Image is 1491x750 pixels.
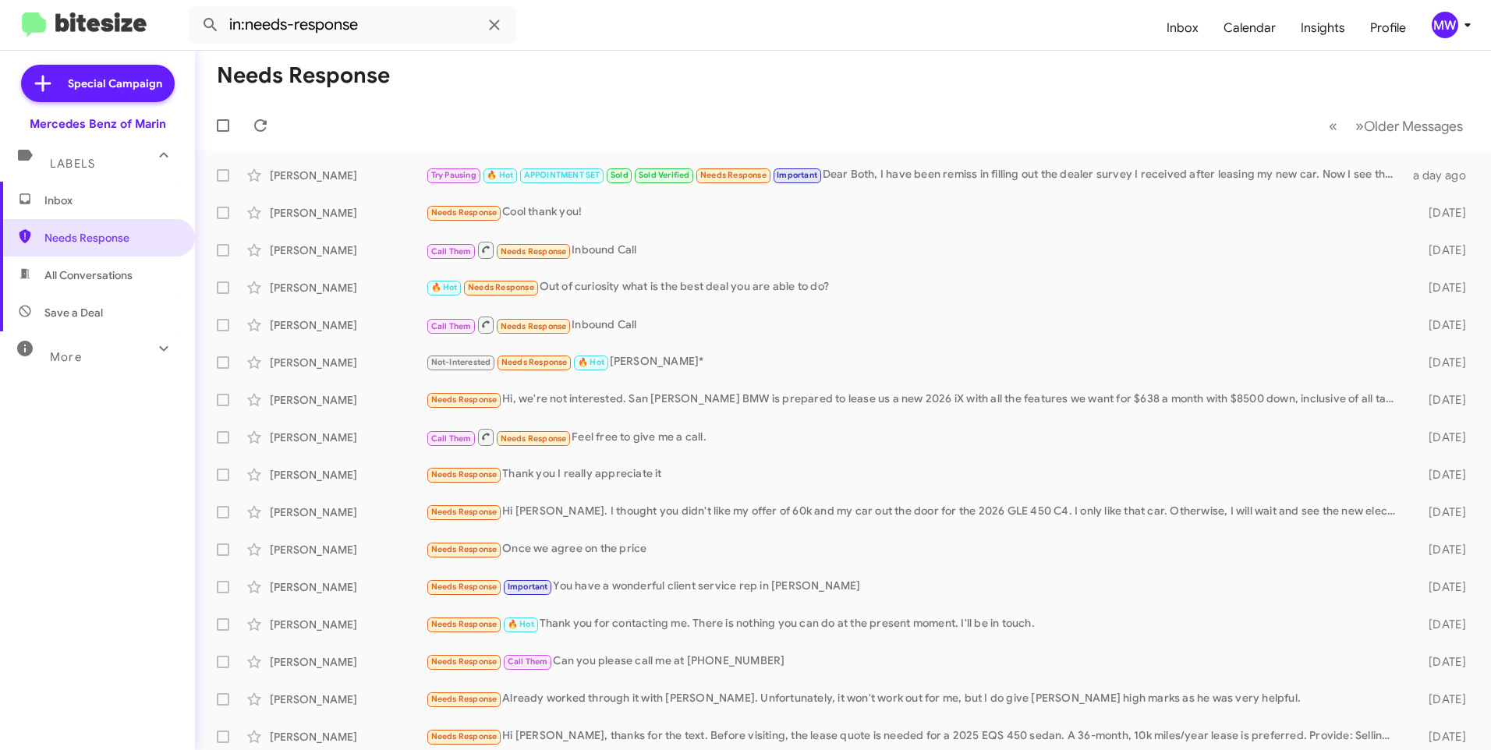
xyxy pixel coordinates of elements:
div: [DATE] [1404,317,1479,333]
span: Needs Response [431,656,498,667]
div: Mercedes Benz of Marin [30,116,166,132]
div: [PERSON_NAME] [270,205,426,221]
span: Special Campaign [68,76,162,91]
div: Hi, we're not interested. San [PERSON_NAME] BMW is prepared to lease us a new 2026 iX with all th... [426,391,1404,409]
span: Inbox [44,193,177,208]
span: All Conversations [44,267,133,283]
span: Needs Response [431,694,498,704]
a: Profile [1358,5,1418,51]
div: [DATE] [1404,504,1479,520]
div: [DATE] [1404,430,1479,445]
span: Needs Response [431,582,498,592]
a: Special Campaign [21,65,175,102]
div: [DATE] [1404,579,1479,595]
span: Try Pausing [431,170,476,180]
span: Needs Response [700,170,767,180]
div: [DATE] [1404,392,1479,408]
div: [PERSON_NAME] [270,317,426,333]
div: [PERSON_NAME] [270,729,426,745]
span: Call Them [508,656,548,667]
div: Cool thank you! [426,203,1404,221]
span: Not-Interested [431,357,491,367]
div: [PERSON_NAME] [270,280,426,295]
div: Hi [PERSON_NAME]. I thought you didn't like my offer of 60k and my car out the door for the 2026 ... [426,503,1404,521]
span: « [1329,116,1337,136]
div: [DATE] [1404,692,1479,707]
span: Needs Response [431,394,498,405]
div: [PERSON_NAME] [270,692,426,707]
div: Thank you I really appreciate it [426,465,1404,483]
div: a day ago [1404,168,1479,183]
div: [PERSON_NAME] [270,392,426,408]
span: Needs Response [431,507,498,517]
span: Important [777,170,817,180]
div: You have a wonderful client service rep in [PERSON_NAME] [426,578,1404,596]
span: Needs Response [44,230,177,246]
div: Out of curiosity what is the best deal you are able to do? [426,278,1404,296]
span: Needs Response [431,469,498,479]
div: [PERSON_NAME]* [426,353,1404,371]
div: [PERSON_NAME] [270,467,426,483]
span: Labels [50,157,95,171]
span: Call Them [431,321,472,331]
div: [DATE] [1404,280,1479,295]
button: Previous [1319,110,1347,142]
div: [DATE] [1404,542,1479,557]
span: » [1355,116,1364,136]
div: [DATE] [1404,617,1479,632]
div: Inbound Call [426,240,1404,260]
nav: Page navigation example [1320,110,1472,142]
span: Needs Response [431,619,498,629]
a: Calendar [1211,5,1288,51]
button: MW [1418,12,1474,38]
span: Needs Response [501,433,567,444]
div: [DATE] [1404,242,1479,258]
div: Already worked through it with [PERSON_NAME]. Unfortunately, it won't work out for me, but I do g... [426,690,1404,708]
div: [PERSON_NAME] [270,430,426,445]
div: [PERSON_NAME] [270,242,426,258]
a: Inbox [1154,5,1211,51]
div: Thank you for contacting me. There is nothing you can do at the present moment. I'll be in touch. [426,615,1404,633]
h1: Needs Response [217,63,390,88]
span: Needs Response [431,207,498,218]
div: [PERSON_NAME] [270,355,426,370]
span: Call Them [431,246,472,256]
span: Needs Response [468,282,534,292]
div: [PERSON_NAME] [270,654,426,670]
div: Inbound Call [426,315,1404,334]
span: Needs Response [431,731,498,741]
div: [PERSON_NAME] [270,504,426,520]
span: Older Messages [1364,118,1463,135]
div: Feel free to give me a call. [426,427,1404,447]
div: [PERSON_NAME] [270,579,426,595]
span: APPOINTMENT SET [524,170,600,180]
div: [DATE] [1404,729,1479,745]
span: More [50,350,82,364]
span: Needs Response [501,357,568,367]
button: Next [1346,110,1472,142]
div: [DATE] [1404,355,1479,370]
div: Can you please call me at [PHONE_NUMBER] [426,653,1404,670]
span: Needs Response [501,321,567,331]
span: Save a Deal [44,305,103,320]
span: 🔥 Hot [431,282,458,292]
div: Once we agree on the price [426,540,1404,558]
div: [PERSON_NAME] [270,542,426,557]
input: Search [189,6,516,44]
div: [DATE] [1404,467,1479,483]
span: Call Them [431,433,472,444]
div: Dear Both, I have been remiss in filling out the dealer survey I received after leasing my new ca... [426,166,1404,184]
span: Needs Response [431,544,498,554]
div: MW [1432,12,1458,38]
div: [PERSON_NAME] [270,617,426,632]
a: Insights [1288,5,1358,51]
span: Needs Response [501,246,567,256]
div: Hi [PERSON_NAME], thanks for the text. Before visiting, the lease quote is needed for a 2025 EQS ... [426,727,1404,745]
span: 🔥 Hot [508,619,534,629]
div: [PERSON_NAME] [270,168,426,183]
span: Sold [611,170,629,180]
